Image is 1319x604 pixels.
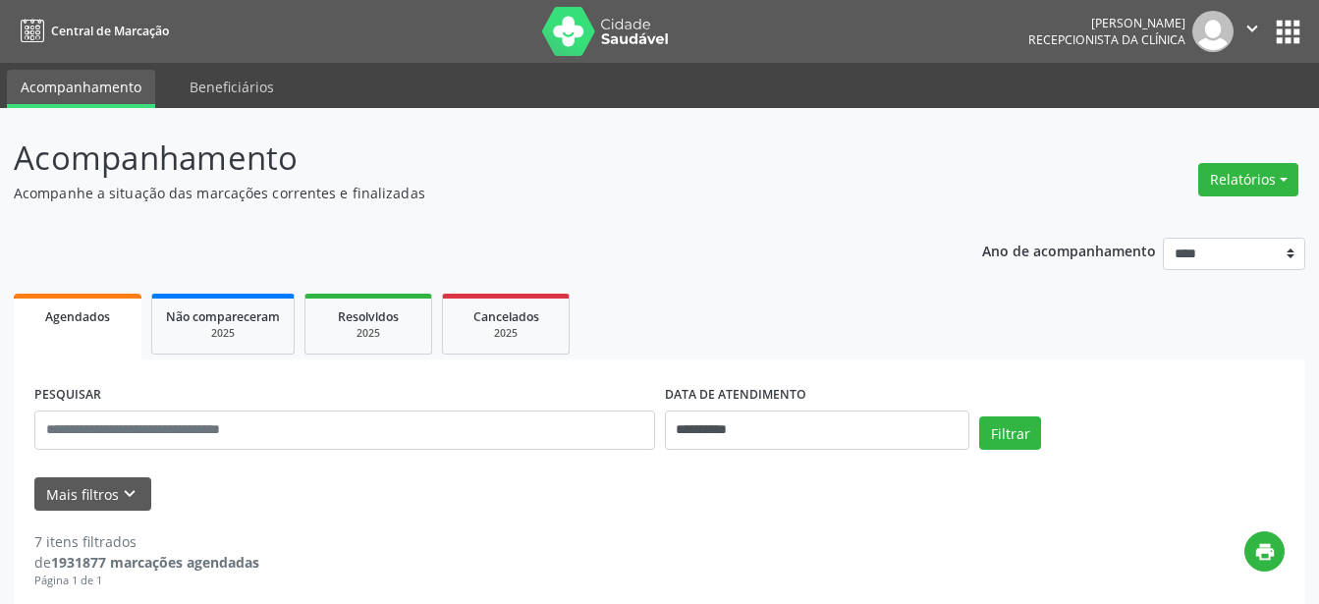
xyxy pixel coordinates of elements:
label: DATA DE ATENDIMENTO [665,380,806,411]
a: Beneficiários [176,70,288,104]
div: Página 1 de 1 [34,573,259,589]
a: Acompanhamento [7,70,155,108]
i: print [1254,541,1276,563]
p: Acompanhamento [14,134,918,183]
i: keyboard_arrow_down [119,483,140,505]
a: Central de Marcação [14,15,169,47]
span: Não compareceram [166,308,280,325]
img: img [1192,11,1234,52]
strong: 1931877 marcações agendadas [51,553,259,572]
button:  [1234,11,1271,52]
button: Mais filtroskeyboard_arrow_down [34,477,151,512]
button: Filtrar [979,416,1041,450]
span: Recepcionista da clínica [1028,31,1185,48]
span: Cancelados [473,308,539,325]
div: 2025 [457,326,555,341]
button: Relatórios [1198,163,1298,196]
div: [PERSON_NAME] [1028,15,1185,31]
span: Agendados [45,308,110,325]
i:  [1241,18,1263,39]
div: 7 itens filtrados [34,531,259,552]
label: PESQUISAR [34,380,101,411]
div: 2025 [319,326,417,341]
div: 2025 [166,326,280,341]
div: de [34,552,259,573]
p: Ano de acompanhamento [982,238,1156,262]
button: apps [1271,15,1305,49]
span: Resolvidos [338,308,399,325]
p: Acompanhe a situação das marcações correntes e finalizadas [14,183,918,203]
span: Central de Marcação [51,23,169,39]
button: print [1244,531,1285,572]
